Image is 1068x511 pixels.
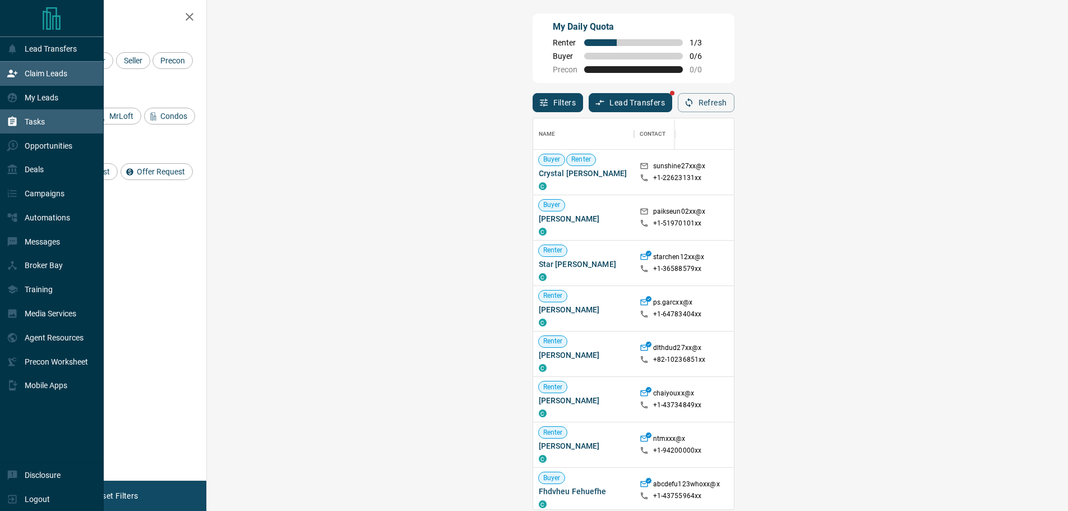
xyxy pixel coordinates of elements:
div: Seller [116,52,150,69]
p: paikseun02xx@x [653,207,706,219]
div: condos.ca [539,228,547,236]
p: abcdefu123whoxx@x [653,480,720,491]
button: Reset Filters [85,486,145,505]
span: [PERSON_NAME] [539,349,628,361]
span: Renter [553,38,577,47]
span: Star [PERSON_NAME] [539,259,628,270]
div: MrLoft [93,108,141,125]
div: Offer Request [121,163,193,180]
span: Renter [567,155,595,164]
p: +1- 43755964xx [653,491,702,501]
p: chaiyouxx@x [653,389,694,400]
div: condos.ca [539,500,547,508]
p: +1- 51970101xx [653,219,702,228]
span: Offer Request [133,167,189,176]
div: condos.ca [539,182,547,190]
p: ntmxxx@x [653,434,686,446]
p: +1- 94200000xx [653,446,702,455]
div: Precon [152,52,193,69]
span: Condos [156,112,191,121]
div: Name [533,118,634,150]
p: +82- 10236851xx [653,355,706,365]
div: condos.ca [539,409,547,417]
span: Renter [539,291,567,301]
div: Condos [144,108,195,125]
p: +1- 22623131xx [653,173,702,183]
span: Precon [553,65,577,74]
span: Renter [539,337,567,346]
span: [PERSON_NAME] [539,395,628,406]
p: ps.garcxx@x [653,298,692,310]
span: Buyer [539,473,565,483]
span: [PERSON_NAME] [539,213,628,224]
button: Lead Transfers [589,93,672,112]
span: 1 / 3 [690,38,714,47]
div: condos.ca [539,273,547,281]
span: Renter [539,428,567,438]
div: condos.ca [539,364,547,372]
span: 0 / 0 [690,65,714,74]
div: condos.ca [539,319,547,326]
span: Fhdvheu Fehuefhe [539,486,628,497]
span: Buyer [553,52,577,61]
p: sunshine27xx@x [653,162,706,173]
div: condos.ca [539,455,547,463]
h2: Filters [36,11,195,25]
span: Buyer [539,200,565,210]
span: Buyer [539,155,565,164]
span: Precon [156,56,189,65]
p: +1- 64783404xx [653,310,702,319]
button: Refresh [678,93,734,112]
div: Contact [640,118,666,150]
p: dlthdud27xx@x [653,343,702,355]
p: My Daily Quota [553,20,714,34]
span: [PERSON_NAME] [539,440,628,452]
button: Filters [533,93,584,112]
div: Name [539,118,556,150]
span: MrLoft [105,112,137,121]
span: 0 / 6 [690,52,714,61]
span: Crystal [PERSON_NAME] [539,168,628,179]
p: +1- 36588579xx [653,264,702,274]
p: starchen12xx@x [653,252,705,264]
span: [PERSON_NAME] [539,304,628,315]
p: +1- 43734849xx [653,400,702,410]
span: Seller [120,56,146,65]
span: Renter [539,383,567,392]
span: Renter [539,246,567,255]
